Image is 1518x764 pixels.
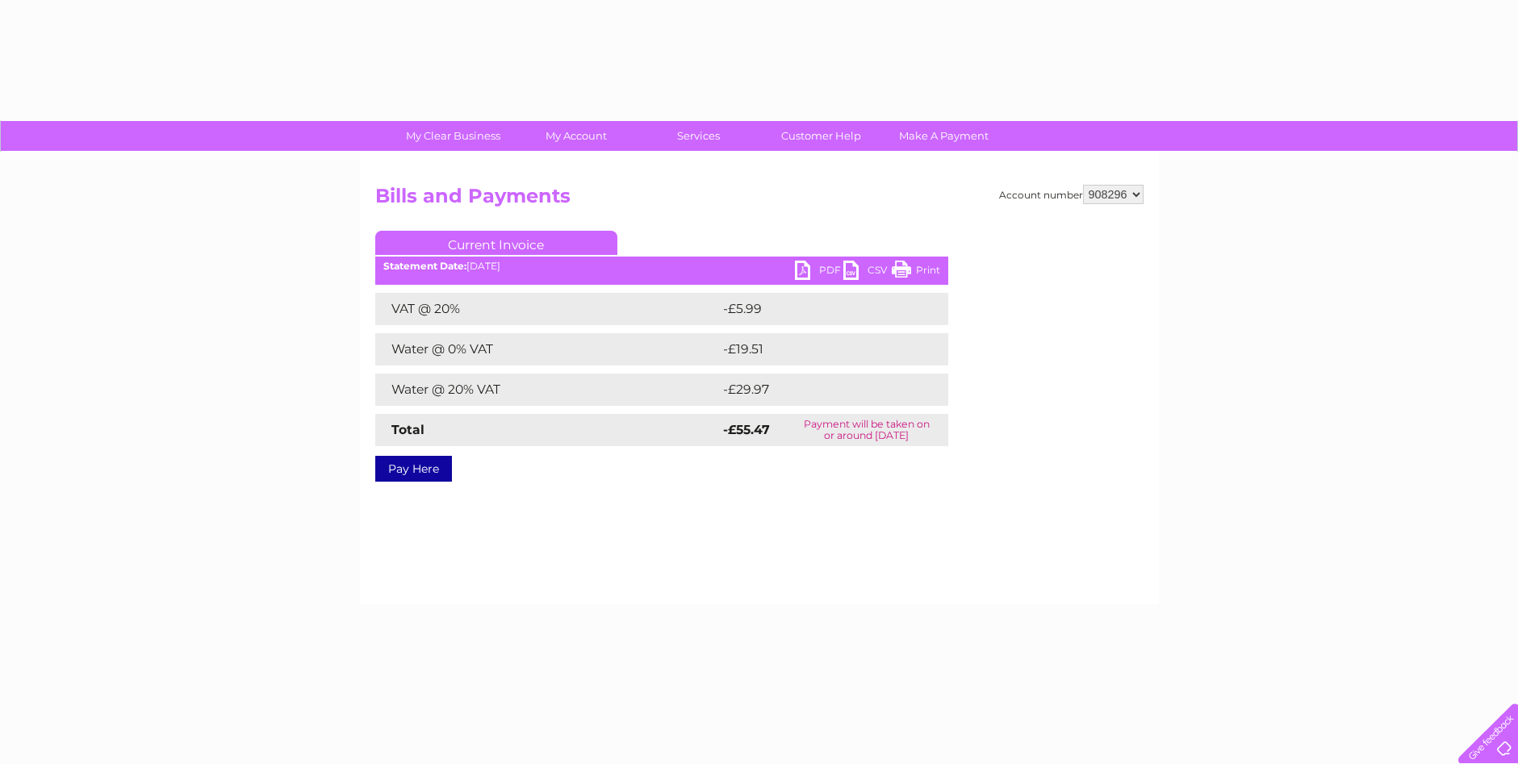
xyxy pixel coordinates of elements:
[795,261,843,284] a: PDF
[375,261,948,272] div: [DATE]
[375,374,719,406] td: Water @ 20% VAT
[632,121,765,151] a: Services
[719,293,914,325] td: -£5.99
[843,261,892,284] a: CSV
[723,422,770,437] strong: -£55.47
[383,260,466,272] b: Statement Date:
[755,121,888,151] a: Customer Help
[375,231,617,255] a: Current Invoice
[999,185,1144,204] div: Account number
[387,121,520,151] a: My Clear Business
[391,422,424,437] strong: Total
[785,414,947,446] td: Payment will be taken on or around [DATE]
[509,121,642,151] a: My Account
[877,121,1010,151] a: Make A Payment
[375,456,452,482] a: Pay Here
[892,261,940,284] a: Print
[375,293,719,325] td: VAT @ 20%
[375,333,719,365] td: Water @ 0% VAT
[719,333,915,365] td: -£19.51
[719,374,918,406] td: -£29.97
[375,185,1144,215] h2: Bills and Payments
